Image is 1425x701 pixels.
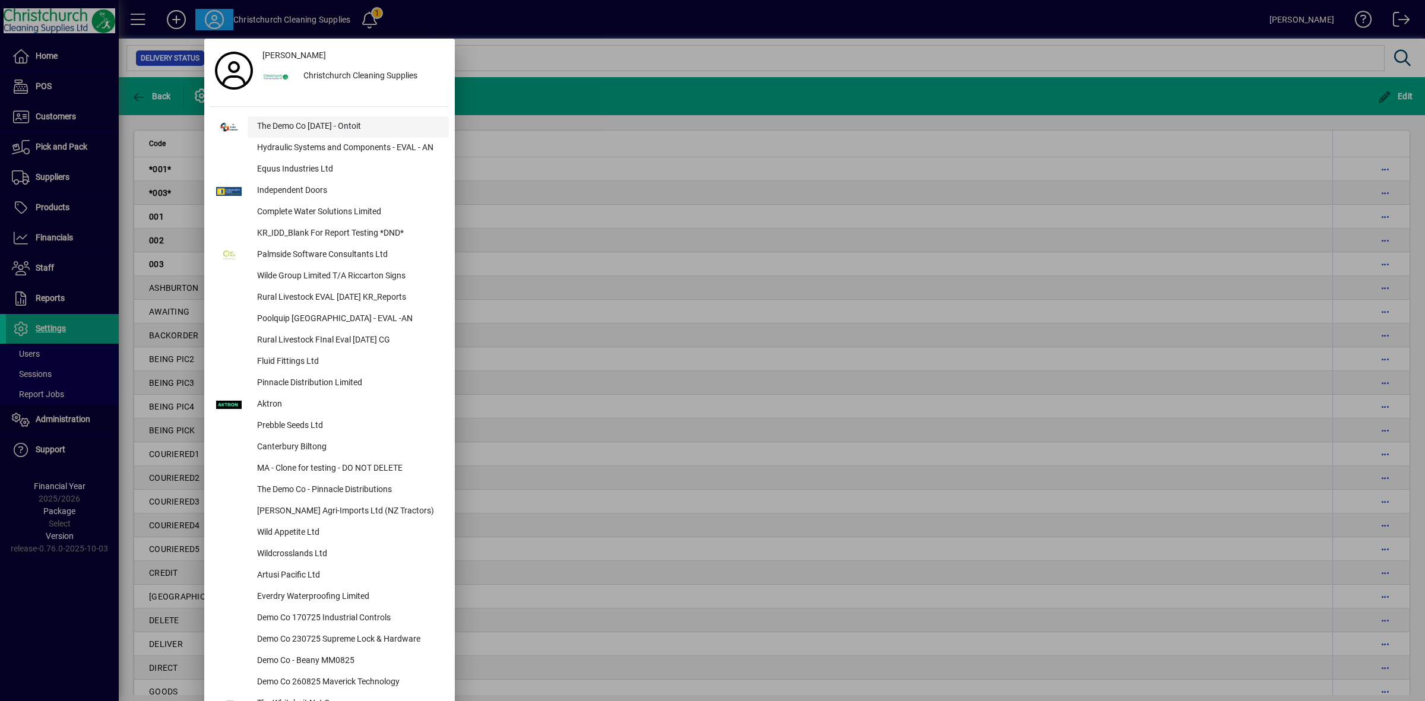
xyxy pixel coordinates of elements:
div: Prebble Seeds Ltd [248,415,449,437]
button: [PERSON_NAME] Agri-Imports Ltd (NZ Tractors) [210,501,449,522]
button: Wildcrosslands Ltd [210,544,449,565]
div: Fluid Fittings Ltd [248,351,449,373]
div: Demo Co 260825 Maverick Technology [248,672,449,693]
button: Demo Co - Beany MM0825 [210,651,449,672]
div: Hydraulic Systems and Components - EVAL - AN [248,138,449,159]
button: Hydraulic Systems and Components - EVAL - AN [210,138,449,159]
div: Pinnacle Distribution Limited [248,373,449,394]
div: Demo Co 170725 Industrial Controls [248,608,449,629]
div: Rural Livestock EVAL [DATE] KR_Reports [248,287,449,309]
div: Rural Livestock FInal Eval [DATE] CG [248,330,449,351]
div: [PERSON_NAME] Agri-Imports Ltd (NZ Tractors) [248,501,449,522]
div: The Demo Co [DATE] - Ontoit [248,116,449,138]
div: Demo Co 230725 Supreme Lock & Hardware [248,629,449,651]
div: Independent Doors [248,180,449,202]
button: Demo Co 260825 Maverick Technology [210,672,449,693]
button: Independent Doors [210,180,449,202]
button: Pinnacle Distribution Limited [210,373,449,394]
div: Wilde Group Limited T/A Riccarton Signs [248,266,449,287]
button: The Demo Co - Pinnacle Distributions [210,480,449,501]
button: Canterbury Biltong [210,437,449,458]
button: Wilde Group Limited T/A Riccarton Signs [210,266,449,287]
div: Wild Appetite Ltd [248,522,449,544]
button: Rural Livestock FInal Eval [DATE] CG [210,330,449,351]
button: MA - Clone for testing - DO NOT DELETE [210,458,449,480]
button: Demo Co 170725 Industrial Controls [210,608,449,629]
div: Poolquip [GEOGRAPHIC_DATA] - EVAL -AN [248,309,449,330]
button: The Demo Co [DATE] - Ontoit [210,116,449,138]
button: Poolquip [GEOGRAPHIC_DATA] - EVAL -AN [210,309,449,330]
div: Canterbury Biltong [248,437,449,458]
button: Rural Livestock EVAL [DATE] KR_Reports [210,287,449,309]
a: [PERSON_NAME] [258,45,449,66]
button: KR_IDD_Blank For Report Testing *DND* [210,223,449,245]
button: Demo Co 230725 Supreme Lock & Hardware [210,629,449,651]
div: Artusi Pacific Ltd [248,565,449,586]
button: Aktron [210,394,449,415]
a: Profile [210,60,258,81]
button: Palmside Software Consultants Ltd [210,245,449,266]
div: Wildcrosslands Ltd [248,544,449,565]
div: Aktron [248,394,449,415]
button: Christchurch Cleaning Supplies [258,66,449,87]
button: Equus Industries Ltd [210,159,449,180]
div: Everdry Waterproofing Limited [248,586,449,608]
button: Everdry Waterproofing Limited [210,586,449,608]
button: Prebble Seeds Ltd [210,415,449,437]
button: Complete Water Solutions Limited [210,202,449,223]
div: Christchurch Cleaning Supplies [294,66,449,87]
div: The Demo Co - Pinnacle Distributions [248,480,449,501]
div: MA - Clone for testing - DO NOT DELETE [248,458,449,480]
button: Wild Appetite Ltd [210,522,449,544]
div: Palmside Software Consultants Ltd [248,245,449,266]
span: [PERSON_NAME] [262,49,326,62]
button: Artusi Pacific Ltd [210,565,449,586]
div: Demo Co - Beany MM0825 [248,651,449,672]
div: Complete Water Solutions Limited [248,202,449,223]
div: Equus Industries Ltd [248,159,449,180]
button: Fluid Fittings Ltd [210,351,449,373]
div: KR_IDD_Blank For Report Testing *DND* [248,223,449,245]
